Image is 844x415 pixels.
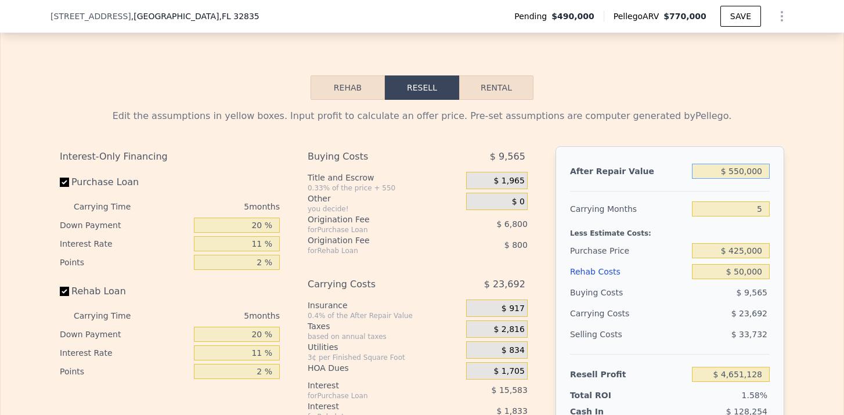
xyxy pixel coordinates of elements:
[492,385,528,395] span: $ 15,583
[484,274,525,295] span: $ 23,692
[551,10,594,22] span: $490,000
[154,197,280,216] div: 5 months
[570,219,770,240] div: Less Estimate Costs:
[308,193,461,204] div: Other
[663,12,706,21] span: $770,000
[493,324,524,335] span: $ 2,816
[60,172,189,193] label: Purchase Loan
[614,10,664,22] span: Pellego ARV
[570,261,687,282] div: Rehab Costs
[60,178,69,187] input: Purchase Loan
[60,281,189,302] label: Rehab Loan
[496,219,527,229] span: $ 6,800
[60,109,784,123] div: Edit the assumptions in yellow boxes. Input profit to calculate an offer price. Pre-set assumptio...
[570,324,687,345] div: Selling Costs
[60,362,189,381] div: Points
[308,204,461,214] div: you decide!
[60,344,189,362] div: Interest Rate
[490,146,525,167] span: $ 9,565
[308,353,461,362] div: 3¢ per Finished Square Foot
[570,199,687,219] div: Carrying Months
[570,389,643,401] div: Total ROI
[514,10,551,22] span: Pending
[570,240,687,261] div: Purchase Price
[502,345,525,356] span: $ 834
[131,10,259,22] span: , [GEOGRAPHIC_DATA]
[570,303,643,324] div: Carrying Costs
[308,380,437,391] div: Interest
[385,75,459,100] button: Resell
[770,5,793,28] button: Show Options
[737,288,767,297] span: $ 9,565
[742,391,767,400] span: 1.58%
[219,12,259,21] span: , FL 32835
[308,234,437,246] div: Origination Fee
[493,366,524,377] span: $ 1,705
[308,320,461,332] div: Taxes
[308,362,461,374] div: HOA Dues
[308,183,461,193] div: 0.33% of the price + 550
[504,240,528,250] span: $ 800
[570,282,687,303] div: Buying Costs
[308,246,437,255] div: for Rehab Loan
[308,146,437,167] div: Buying Costs
[720,6,761,27] button: SAVE
[570,161,687,182] div: After Repair Value
[502,304,525,314] span: $ 917
[731,330,767,339] span: $ 33,732
[60,234,189,253] div: Interest Rate
[308,172,461,183] div: Title and Escrow
[154,306,280,325] div: 5 months
[459,75,533,100] button: Rental
[60,325,189,344] div: Down Payment
[51,10,131,22] span: [STREET_ADDRESS]
[74,306,149,325] div: Carrying Time
[308,299,461,311] div: Insurance
[308,332,461,341] div: based on annual taxes
[308,311,461,320] div: 0.4% of the After Repair Value
[570,364,687,385] div: Resell Profit
[493,176,524,186] span: $ 1,965
[74,197,149,216] div: Carrying Time
[308,391,437,400] div: for Purchase Loan
[60,287,69,296] input: Rehab Loan
[308,341,461,353] div: Utilities
[60,146,280,167] div: Interest-Only Financing
[731,309,767,318] span: $ 23,692
[308,400,437,412] div: Interest
[308,225,437,234] div: for Purchase Loan
[308,214,437,225] div: Origination Fee
[60,253,189,272] div: Points
[512,197,525,207] span: $ 0
[60,216,189,234] div: Down Payment
[311,75,385,100] button: Rehab
[308,274,437,295] div: Carrying Costs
